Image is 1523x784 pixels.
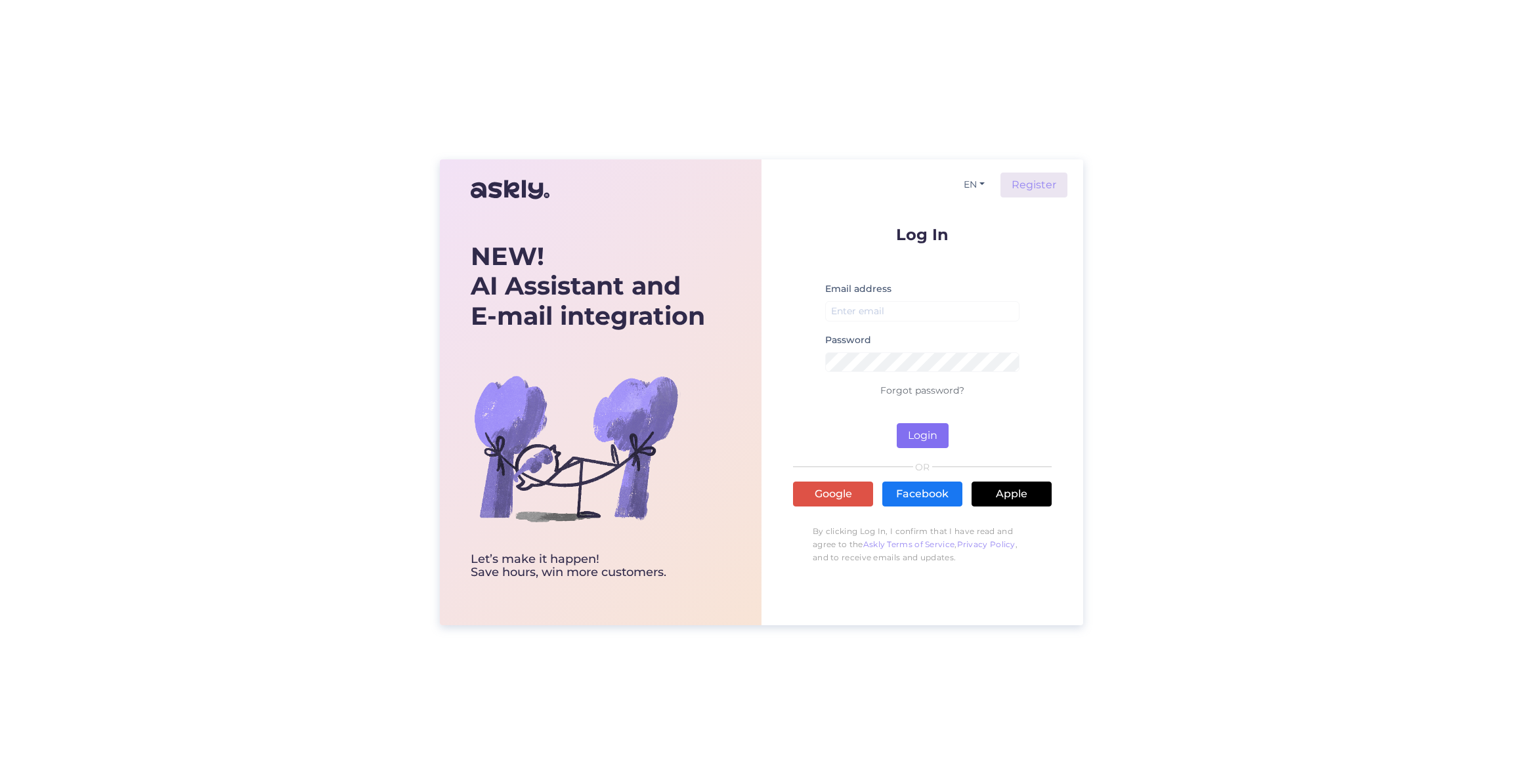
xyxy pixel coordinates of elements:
span: OR [913,463,932,472]
div: AI Assistant and E-mail integration [471,241,705,331]
div: Let’s make it happen! Save hours, win more customers. [471,553,705,579]
img: Askly [471,174,549,205]
p: Log In [793,226,1052,243]
a: Google [793,482,873,506]
a: Forgot password? [880,384,964,396]
a: Apple [972,482,1052,506]
a: Facebook [882,482,962,506]
a: Register [1000,173,1067,197]
label: Email address [825,282,891,296]
a: Privacy Policy [957,539,1016,549]
input: Enter email [825,301,1019,321]
b: NEW! [471,241,544,272]
a: Askly Terms of Service [863,539,955,549]
label: Password [825,333,871,347]
img: bg-askly [471,343,681,553]
button: Login [897,423,949,448]
button: EN [958,175,990,194]
p: By clicking Log In, I confirm that I have read and agree to the , , and to receive emails and upd... [793,518,1052,571]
